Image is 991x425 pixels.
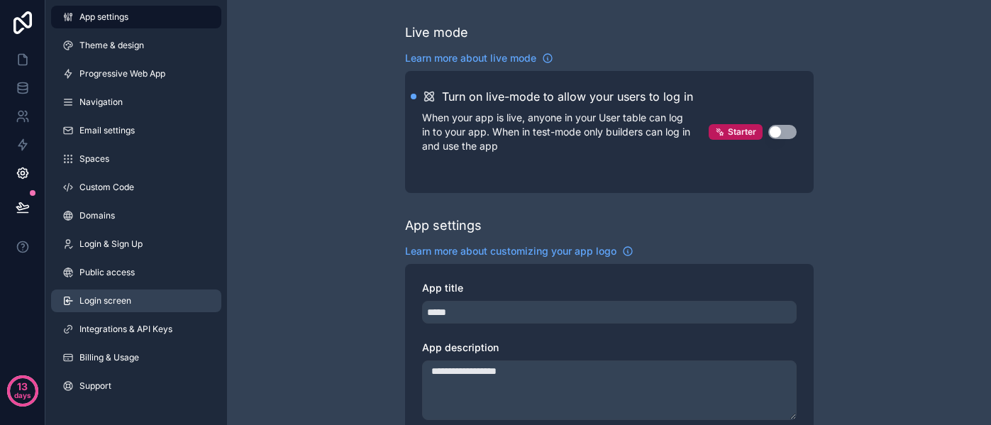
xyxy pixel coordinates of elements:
span: Learn more about customizing your app logo [405,244,616,258]
span: Integrations & API Keys [79,324,172,335]
span: Billing & Usage [79,352,139,363]
span: Navigation [79,96,123,108]
div: Live mode [405,23,468,43]
span: Domains [79,210,115,221]
a: Spaces [51,148,221,170]
span: Login & Sign Up [79,238,143,250]
a: Login & Sign Up [51,233,221,255]
p: 13 [17,380,28,394]
a: Learn more about live mode [405,51,553,65]
a: Custom Code [51,176,221,199]
span: App settings [79,11,128,23]
a: Public access [51,261,221,284]
a: Billing & Usage [51,346,221,369]
span: Spaces [79,153,109,165]
p: days [14,385,31,405]
a: Login screen [51,289,221,312]
a: Domains [51,204,221,227]
span: Email settings [79,125,135,136]
a: Theme & design [51,34,221,57]
span: Learn more about live mode [405,51,536,65]
a: Navigation [51,91,221,114]
p: When your app is live, anyone in your User table can log in to your app. When in test-mode only b... [422,111,709,153]
a: Email settings [51,119,221,142]
span: App title [422,282,463,294]
span: Public access [79,267,135,278]
a: Integrations & API Keys [51,318,221,341]
span: Custom Code [79,182,134,193]
a: Progressive Web App [51,62,221,85]
span: Support [79,380,111,392]
span: Login screen [79,295,131,307]
span: Theme & design [79,40,144,51]
a: Learn more about customizing your app logo [405,244,633,258]
span: App description [422,341,499,353]
a: Support [51,375,221,397]
a: App settings [51,6,221,28]
h2: Turn on live-mode to allow your users to log in [442,88,693,105]
span: Progressive Web App [79,68,165,79]
span: Starter [728,126,756,138]
div: App settings [405,216,482,236]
